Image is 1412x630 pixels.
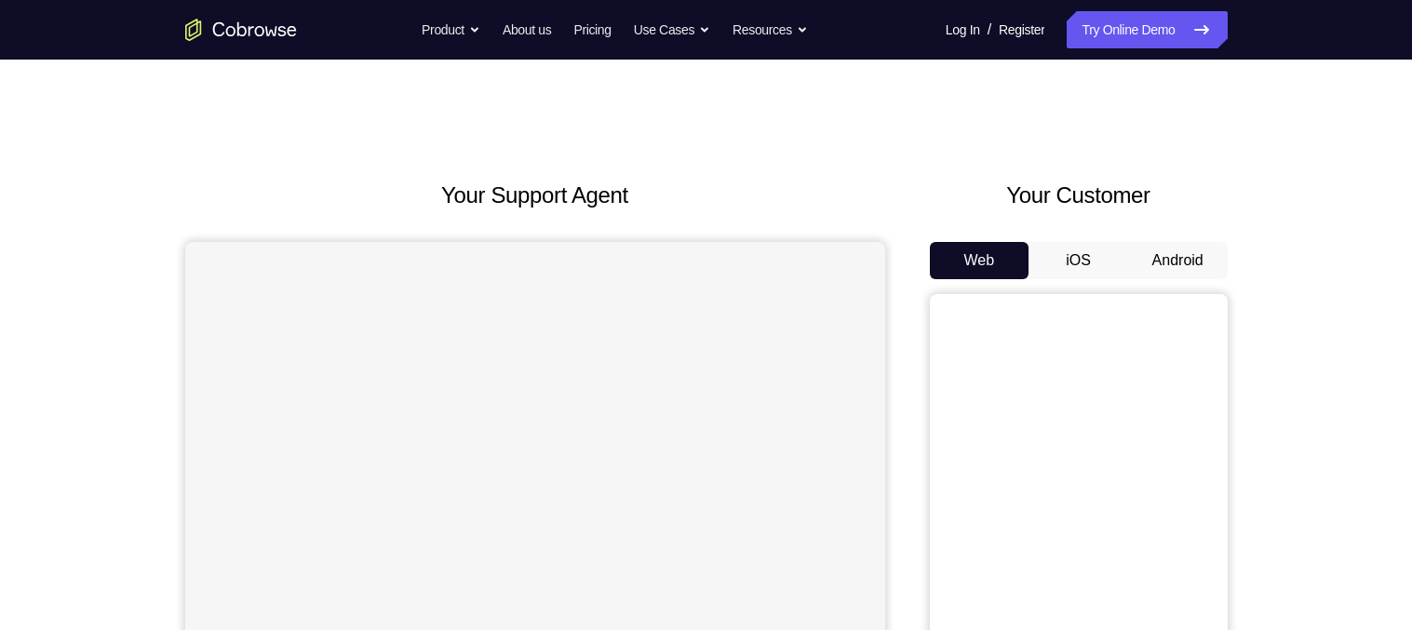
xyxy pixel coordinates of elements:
a: About us [503,11,551,48]
button: Use Cases [634,11,710,48]
a: Register [999,11,1044,48]
span: / [988,19,991,41]
button: Web [930,242,1029,279]
a: Log In [946,11,980,48]
button: Android [1128,242,1228,279]
a: Pricing [573,11,611,48]
h2: Your Support Agent [185,179,885,212]
a: Go to the home page [185,19,297,41]
button: Resources [733,11,808,48]
h2: Your Customer [930,179,1228,212]
button: Product [422,11,480,48]
a: Try Online Demo [1067,11,1227,48]
button: iOS [1029,242,1128,279]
